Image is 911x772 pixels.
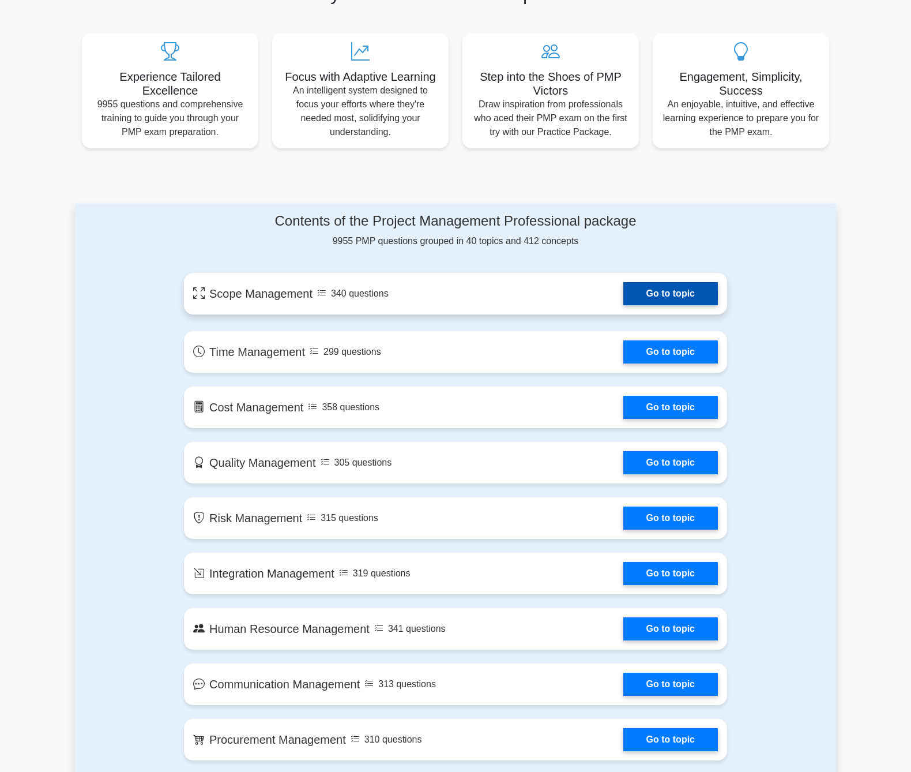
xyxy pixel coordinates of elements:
p: 9955 questions and comprehensive training to guide you through your PMP exam preparation. [91,98,249,139]
a: Go to topic [623,507,718,530]
h5: Engagement, Simplicity, Success [662,70,820,98]
h5: Experience Tailored Excellence [91,70,249,98]
p: An intelligent system designed to focus your efforts where they're needed most, solidifying your ... [281,84,439,139]
a: Go to topic [623,282,718,305]
a: Go to topic [623,451,718,474]
div: 9955 PMP questions grouped in 40 topics and 412 concepts [184,213,727,248]
a: Go to topic [623,562,718,585]
a: Go to topic [623,396,718,419]
a: Go to topic [623,673,718,696]
h5: Step into the Shoes of PMP Victors [472,70,630,98]
a: Go to topic [623,617,718,640]
h5: Focus with Adaptive Learning [281,70,439,84]
p: An enjoyable, intuitive, and effective learning experience to prepare you for the PMP exam. [662,98,820,139]
a: Go to topic [623,728,718,751]
p: Draw inspiration from professionals who aced their PMP exam on the first try with our Practice Pa... [472,98,630,139]
a: Go to topic [623,340,718,363]
h4: Contents of the Project Management Professional package [184,213,727,230]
